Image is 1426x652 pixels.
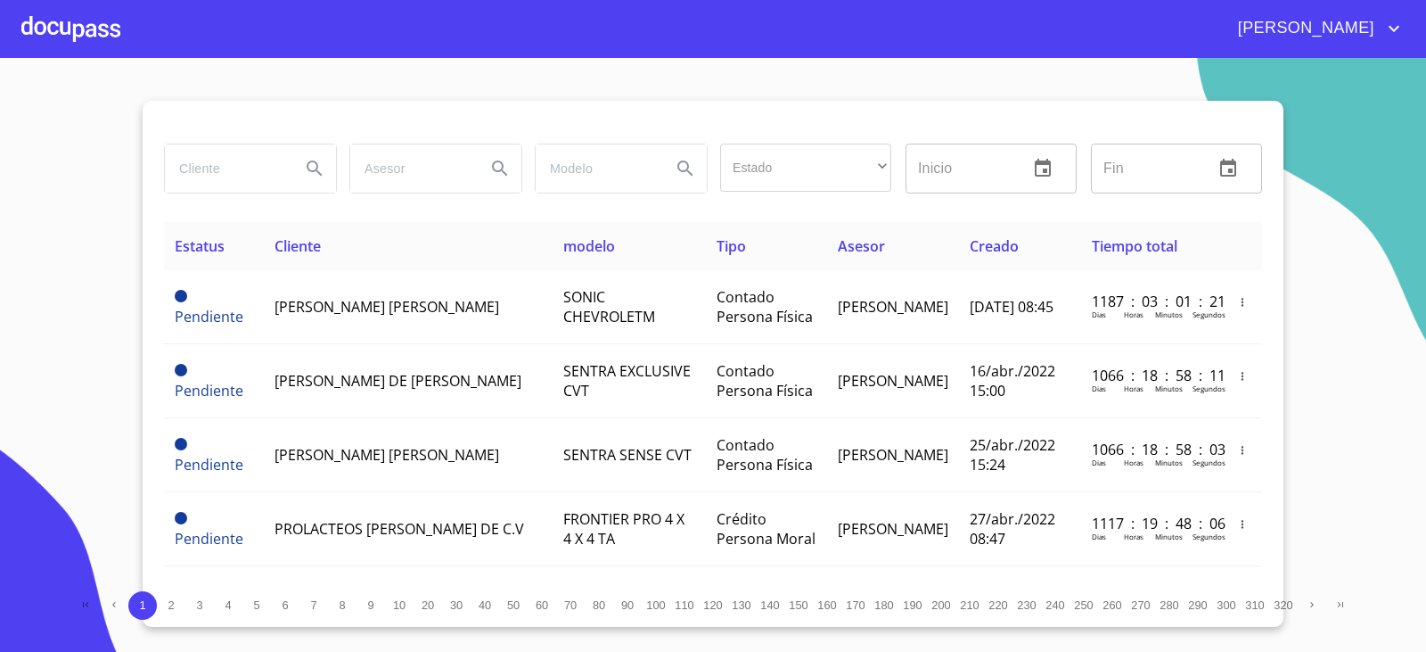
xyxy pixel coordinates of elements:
[556,591,585,620] button: 70
[139,598,145,612] span: 1
[838,236,885,256] span: Asesor
[1155,591,1184,620] button: 280
[1155,309,1183,319] p: Minutos
[1192,384,1225,393] p: Segundos
[275,519,524,539] span: PROLACTEOS [PERSON_NAME] DE C.V
[175,455,243,475] span: Pendiente
[717,361,813,400] span: Contado Persona Física
[1184,591,1212,620] button: 290
[1092,532,1106,541] p: Dias
[1092,384,1106,393] p: Dias
[955,591,984,620] button: 210
[970,236,1019,256] span: Creado
[1124,309,1143,319] p: Horas
[471,591,499,620] button: 40
[784,591,813,620] button: 150
[720,144,891,192] div: ​
[536,598,548,612] span: 60
[1074,598,1093,612] span: 250
[841,591,870,620] button: 170
[563,445,692,465] span: SENTRA SENSE CVT
[646,598,665,612] span: 100
[536,144,657,193] input: search
[613,591,642,620] button: 90
[175,438,187,450] span: Pendiente
[1155,458,1183,467] p: Minutos
[756,591,784,620] button: 140
[1160,598,1178,612] span: 280
[367,598,373,612] span: 9
[1124,532,1143,541] p: Horas
[642,591,670,620] button: 100
[927,591,955,620] button: 200
[732,598,750,612] span: 130
[717,509,815,549] span: Crédito Persona Moral
[422,598,434,612] span: 20
[175,290,187,302] span: Pendiente
[275,445,499,465] span: [PERSON_NAME] [PERSON_NAME]
[760,598,779,612] span: 140
[988,598,1007,612] span: 220
[585,591,613,620] button: 80
[563,361,691,400] span: SENTRA EXCLUSIVE CVT
[1225,14,1383,43] span: [PERSON_NAME]
[165,144,286,193] input: search
[168,598,174,612] span: 2
[356,591,385,620] button: 9
[1092,236,1177,256] span: Tiempo total
[1092,514,1212,533] p: 1117 : 19 : 48 : 06
[699,591,727,620] button: 120
[1155,532,1183,541] p: Minutos
[1245,598,1264,612] span: 310
[870,591,898,620] button: 180
[1212,591,1241,620] button: 300
[670,591,699,620] button: 110
[275,236,321,256] span: Cliente
[970,435,1055,475] span: 25/abr./2022 15:24
[1155,384,1183,393] p: Minutos
[175,381,243,400] span: Pendiente
[1041,591,1069,620] button: 240
[675,598,693,612] span: 110
[593,598,605,612] span: 80
[1102,598,1121,612] span: 260
[717,435,813,475] span: Contado Persona Física
[1124,384,1143,393] p: Horas
[479,598,491,612] span: 40
[275,297,499,317] span: [PERSON_NAME] [PERSON_NAME]
[717,236,746,256] span: Tipo
[984,591,1012,620] button: 220
[727,591,756,620] button: 130
[175,236,225,256] span: Estatus
[350,144,471,193] input: search
[717,287,813,326] span: Contado Persona Física
[499,591,528,620] button: 50
[1092,440,1212,459] p: 1066 : 18 : 58 : 03
[813,591,841,620] button: 160
[1017,598,1036,612] span: 230
[838,297,948,317] span: [PERSON_NAME]
[157,591,185,620] button: 2
[1192,458,1225,467] p: Segundos
[1092,458,1106,467] p: Dias
[970,297,1053,317] span: [DATE] 08:45
[1188,598,1207,612] span: 290
[817,598,836,612] span: 160
[664,147,707,190] button: Search
[271,591,299,620] button: 6
[1269,591,1298,620] button: 320
[838,445,948,465] span: [PERSON_NAME]
[960,598,979,612] span: 210
[196,598,202,612] span: 3
[507,598,520,612] span: 50
[563,509,684,549] span: FRONTIER PRO 4 X 4 X 4 TA
[175,512,187,524] span: Pendiente
[970,361,1055,400] span: 16/abr./2022 15:00
[789,598,807,612] span: 150
[621,598,634,612] span: 90
[846,598,865,612] span: 170
[414,591,442,620] button: 20
[175,307,243,326] span: Pendiente
[214,591,242,620] button: 4
[931,598,950,612] span: 200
